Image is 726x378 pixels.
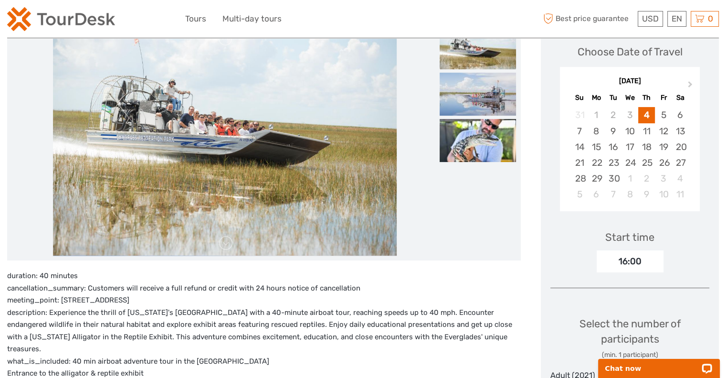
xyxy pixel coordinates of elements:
img: adc1b06aab074683b333a7f8eb61b331_slider_thumbnail.jpg [440,119,516,162]
iframe: LiveChat chat widget [592,348,726,378]
div: Choose Thursday, September 11th, 2025 [638,123,655,139]
div: Choose Sunday, September 14th, 2025 [571,139,588,155]
div: Choose Thursday, October 9th, 2025 [638,186,655,202]
img: a56e71fe522a464d8af4ac1baacbeb13_main_slider.jpg [53,26,397,256]
div: Choose Thursday, October 2nd, 2025 [638,171,655,186]
div: Choose Monday, September 15th, 2025 [588,139,605,155]
div: Choose Wednesday, September 10th, 2025 [621,123,638,139]
div: Select the number of participants [550,316,709,360]
div: 16:00 [597,250,663,272]
div: Choose Thursday, September 18th, 2025 [638,139,655,155]
div: Not available Wednesday, September 3rd, 2025 [621,107,638,123]
div: Choose Friday, September 12th, 2025 [655,123,672,139]
div: Choose Saturday, October 11th, 2025 [672,186,689,202]
span: Best price guarantee [541,11,635,27]
img: 21290ecf3804486b94b04f7c40267103_slider_thumbnail.jpg [440,73,516,116]
div: Choose Sunday, September 21st, 2025 [571,155,588,171]
div: Choose Sunday, September 28th, 2025 [571,171,588,186]
div: Mo [588,91,605,104]
div: (min. 1 participant) [550,350,709,360]
img: a56e71fe522a464d8af4ac1baacbeb13_slider_thumbnail.jpg [440,26,516,69]
div: Choose Saturday, September 6th, 2025 [672,107,689,123]
div: Choose Tuesday, September 30th, 2025 [605,171,621,186]
div: Choose Friday, September 19th, 2025 [655,139,672,155]
span: USD [642,14,659,23]
div: Choose Monday, October 6th, 2025 [588,186,605,202]
div: Choose Sunday, October 5th, 2025 [571,186,588,202]
div: Not available Tuesday, September 2nd, 2025 [605,107,621,123]
div: Choose Saturday, September 27th, 2025 [672,155,689,171]
div: Choose Monday, September 22nd, 2025 [588,155,605,171]
div: Choose Tuesday, October 7th, 2025 [605,186,621,202]
div: Choose Sunday, September 7th, 2025 [571,123,588,139]
button: Next Month [684,79,699,94]
div: Tu [605,91,621,104]
a: Multi-day tours [222,12,282,26]
div: [DATE] [560,76,700,86]
div: Choose Monday, September 8th, 2025 [588,123,605,139]
div: Choose Wednesday, September 17th, 2025 [621,139,638,155]
div: Choose Friday, September 5th, 2025 [655,107,672,123]
div: Choose Saturday, September 13th, 2025 [672,123,689,139]
div: Choose Wednesday, September 24th, 2025 [621,155,638,171]
div: Choose Saturday, October 4th, 2025 [672,171,689,186]
span: 0 [706,14,715,23]
div: Choose Friday, October 10th, 2025 [655,186,672,202]
div: EN [667,11,686,27]
div: Choose Tuesday, September 16th, 2025 [605,139,621,155]
img: 2254-3441b4b5-4e5f-4d00-b396-31f1d84a6ebf_logo_small.png [7,7,115,31]
div: Choose Wednesday, October 8th, 2025 [621,186,638,202]
div: We [621,91,638,104]
div: Choose Date of Travel [578,44,683,59]
div: Fr [655,91,672,104]
div: Sa [672,91,689,104]
div: month 2025-09 [563,107,697,202]
div: Th [638,91,655,104]
div: Choose Tuesday, September 9th, 2025 [605,123,621,139]
div: Choose Thursday, September 4th, 2025 [638,107,655,123]
div: Choose Saturday, September 20th, 2025 [672,139,689,155]
div: Choose Friday, October 3rd, 2025 [655,171,672,186]
div: Not available Sunday, August 31st, 2025 [571,107,588,123]
div: Choose Monday, September 29th, 2025 [588,171,605,186]
div: Choose Friday, September 26th, 2025 [655,155,672,171]
div: Choose Thursday, September 25th, 2025 [638,155,655,171]
a: Tours [185,12,206,26]
div: Start time [605,230,654,245]
div: Choose Tuesday, September 23rd, 2025 [605,155,621,171]
div: Choose Wednesday, October 1st, 2025 [621,171,638,186]
div: Not available Monday, September 1st, 2025 [588,107,605,123]
div: Su [571,91,588,104]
